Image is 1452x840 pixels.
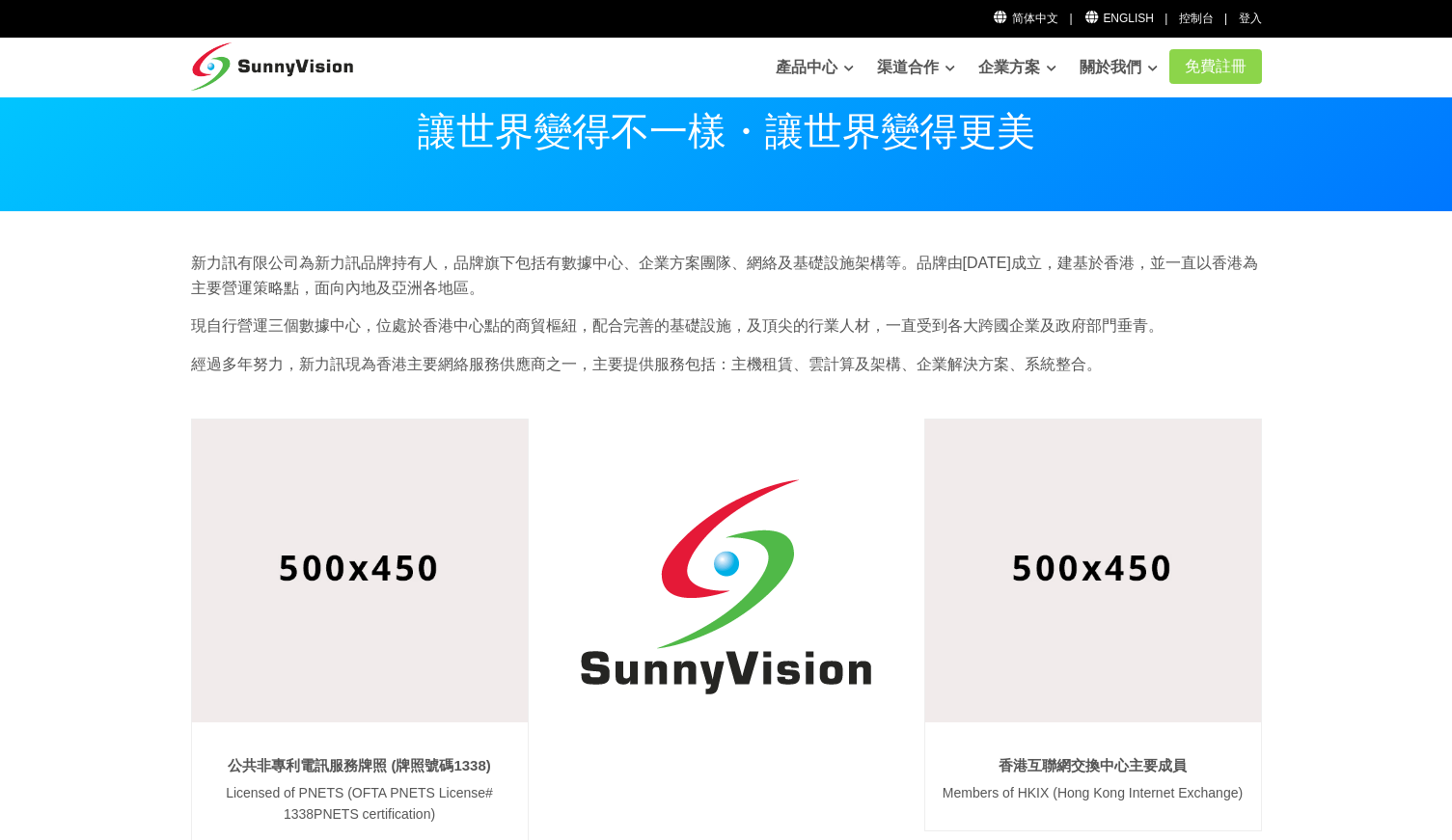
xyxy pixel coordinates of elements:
[558,419,895,756] img: SunnyVision
[1179,12,1214,25] a: 控制台
[1069,10,1072,28] li: |
[1224,10,1227,28] li: |
[978,48,1056,87] a: 企業方案
[925,420,1261,721] img: Image Description
[999,757,1187,773] a: 香港互聯網交換中心主要成員
[1164,10,1167,28] li: |
[877,48,955,87] a: 渠道合作
[993,12,1059,25] a: 简体中文
[939,782,1247,803] p: Members of HKIX (Hong Kong Internet Exchange)
[205,782,514,826] p: Licensed of PNETS (OFTA PNETS License# 1338PNETS certification)
[1239,12,1262,25] a: 登入
[191,313,1262,339] p: 現自行營運三個數據中心，位處於香港中心點的商貿樞紐，配合完善的基礎設施，及頂尖的行業人材，一直受到各大跨國企業及政府部門垂青。
[191,352,1262,377] p: 經過多年努力，新力訊現為香港主要網絡服務供應商之一，主要提供服務包括：主機租賃、雲計算及架構、企業解決方案、系統整合。
[776,48,854,87] a: 產品中心
[191,251,1262,300] p: 新力訊有限公司為新力訊品牌持有人，品牌旗下包括有數據中心、企業方案團隊、網絡及基礎設施架構等。品牌由[DATE]成立，建基於香港，並一直以香港為主要營運策略點，面向內地及亞洲各地區。
[1083,12,1154,25] a: English
[191,112,1262,150] p: 讓世界變得不一樣・讓世界變得更美
[1080,48,1158,87] a: 關於我們
[192,420,528,721] img: Image Description
[1169,49,1262,84] a: 免費註冊
[228,757,491,773] a: 公共非專利電訊服務牌照 (牌照號碼1338)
